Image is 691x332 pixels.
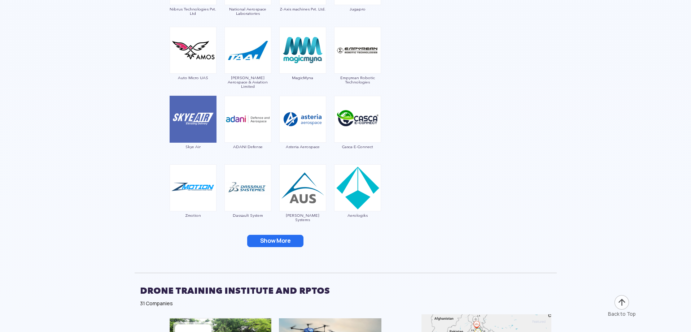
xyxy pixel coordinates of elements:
span: Z-Axis machines Pvt. Ltd. [279,7,327,11]
span: Aerologiks [334,213,381,217]
img: ic_adanidefence.png [224,96,271,143]
img: ic_arrow-up.png [614,294,630,310]
button: Show More [247,235,303,247]
span: Casca E-Connect [334,145,381,149]
span: Jugapro [334,7,381,11]
a: Zmotion [169,184,217,217]
a: ADANI Defense [224,116,272,149]
span: MagicMyna [279,76,327,80]
h2: DRONE TRAINING INSTITUTE AND RPTOS [140,282,551,300]
img: ic_casca.png [334,96,381,143]
img: ic_zmotion.png [170,164,217,211]
span: Dassault System [224,213,272,217]
span: [PERSON_NAME] Aerospace & Aviation Limited [224,76,272,89]
a: Dassault System [224,184,272,217]
a: Aerologiks [334,184,381,217]
span: Nibrus Technologies Pvt. Ltd [169,7,217,16]
span: Zmotion [169,213,217,217]
a: Casca E-Connect [334,116,381,149]
span: ADANI Defense [224,145,272,149]
a: Asteria Aerospace [279,116,327,149]
div: Back to Top [608,310,636,318]
img: ic_asteria.png [279,96,326,143]
span: National Aerospace Laboratories [224,7,272,16]
img: img_magicmyna.png [279,27,326,74]
a: MagicMyna [279,47,327,80]
span: Auto Micro UAS [169,76,217,80]
a: Skye Air [169,116,217,149]
span: Empyrean Robotic Technologies [334,76,381,84]
img: img_skye.png [170,96,217,143]
img: ic_dassaultsystems.png [224,164,271,211]
a: Empyrean Robotic Technologies [334,47,381,84]
div: 31 Companies [140,300,551,307]
img: ic_aerologiks.png [334,164,381,211]
span: Asteria Aerospace [279,145,327,149]
span: Skye Air [169,145,217,149]
img: ic_tanejaaerospace.png [224,27,271,74]
a: [PERSON_NAME] Systems [279,184,327,222]
img: ic_automicro.png [170,27,217,74]
img: ic_empyrean.png [334,27,381,74]
a: Auto Micro UAS [169,47,217,80]
a: [PERSON_NAME] Aerospace & Aviation Limited [224,47,272,89]
img: ic_aarav.png [279,164,326,211]
span: [PERSON_NAME] Systems [279,213,327,222]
